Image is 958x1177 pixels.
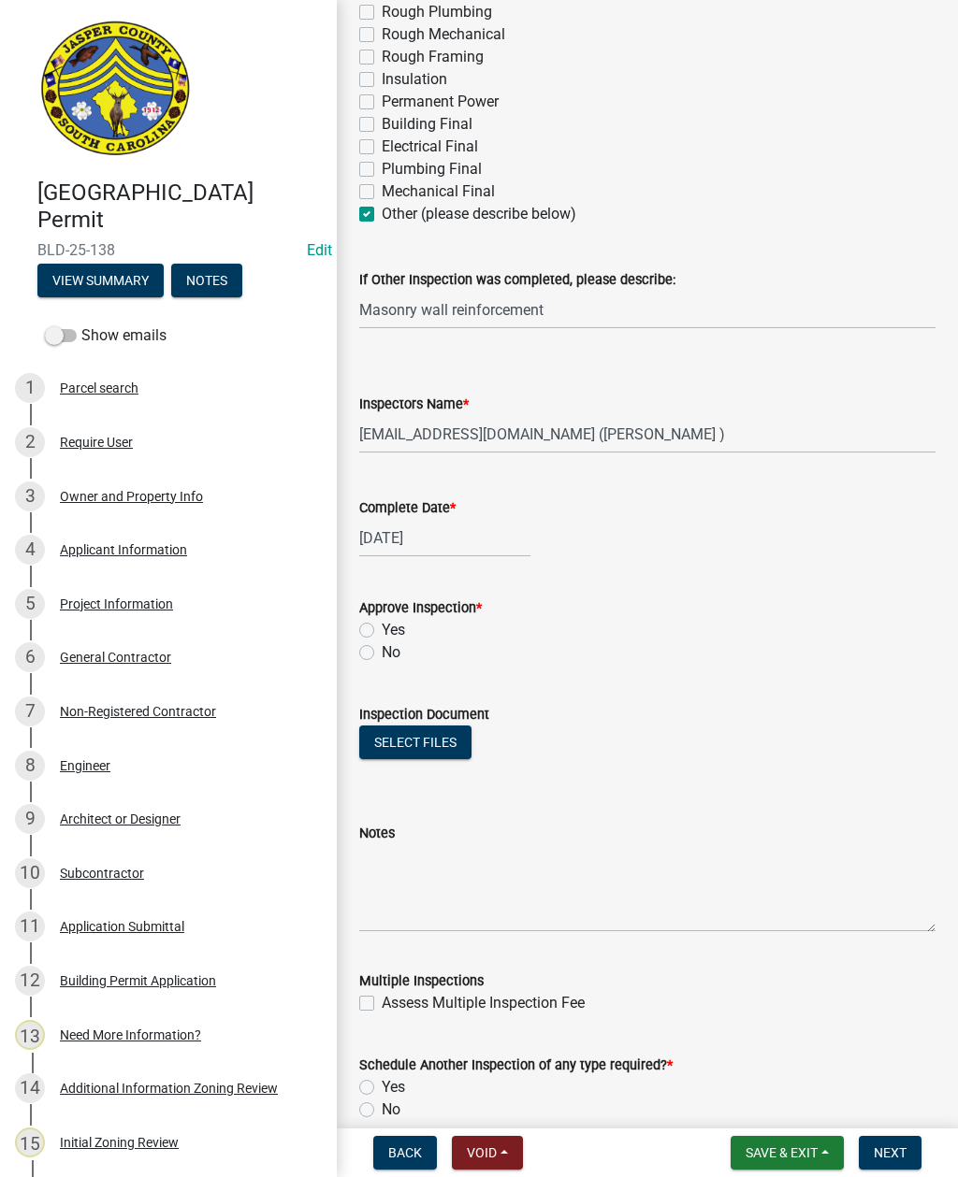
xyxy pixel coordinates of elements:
label: Assess Multiple Inspection Fee [382,992,585,1014]
input: mm/dd/yyyy [359,519,530,557]
div: 13 [15,1020,45,1050]
button: Back [373,1136,437,1170]
div: 10 [15,858,45,888]
span: BLD-25-138 [37,241,299,259]
img: Jasper County, South Carolina [37,20,194,160]
label: No [382,1098,400,1121]
h4: [GEOGRAPHIC_DATA] Permit [37,179,322,234]
div: Subcontractor [60,867,144,880]
div: 2 [15,427,45,457]
div: Non-Registered Contractor [60,705,216,718]
div: 4 [15,535,45,565]
div: Application Submittal [60,920,184,933]
label: Notes [359,827,395,840]
div: Parcel search [60,381,138,395]
div: Building Permit Application [60,974,216,987]
span: Back [388,1145,422,1160]
span: Next [874,1145,907,1160]
div: 7 [15,696,45,726]
div: Architect or Designer [60,812,181,825]
button: Save & Exit [731,1136,844,1170]
label: Rough Framing [382,46,484,68]
label: Schedule Another Inspection of any type required? [359,1059,673,1072]
button: Select files [359,725,472,759]
div: Initial Zoning Review [60,1136,179,1149]
div: 3 [15,481,45,511]
div: 11 [15,911,45,941]
button: Next [859,1136,922,1170]
div: 9 [15,804,45,834]
div: Applicant Information [60,543,187,556]
label: Show emails [45,324,167,347]
wm-modal-confirm: Summary [37,274,164,289]
button: View Summary [37,264,164,297]
div: 14 [15,1073,45,1103]
div: 6 [15,642,45,672]
div: Require User [60,436,133,449]
div: 5 [15,589,45,619]
div: Project Information [60,597,173,610]
label: Multiple Inspections [359,975,484,988]
label: Plumbing Final [382,158,482,180]
span: Save & Exit [746,1145,818,1160]
label: Rough Plumbing [382,1,492,23]
label: Approve Inspection [359,602,482,615]
div: Owner and Property Info [60,490,203,503]
div: Engineer [60,759,110,772]
label: If Other Inspection was completed, please describe: [359,274,675,287]
span: Void [467,1145,497,1160]
label: Complete Date [359,502,456,515]
label: No [382,641,400,664]
label: Mechanical Final [382,180,495,203]
label: Permanent Power [382,91,499,113]
div: 1 [15,373,45,403]
label: Electrical Final [382,136,478,158]
button: Void [452,1136,523,1170]
label: Other (please describe below) [382,203,576,225]
div: General Contractor [60,651,171,664]
wm-modal-confirm: Notes [171,274,242,289]
div: 12 [15,966,45,996]
label: Building Final [382,113,472,136]
label: Rough Mechanical [382,23,505,46]
label: Yes [382,619,405,641]
div: 8 [15,751,45,781]
label: Inspection Document [359,709,489,722]
div: Need More Information? [60,1028,201,1041]
a: Edit [307,241,332,259]
button: Notes [171,264,242,297]
label: Insulation [382,68,447,91]
div: Additional Information Zoning Review [60,1082,278,1095]
label: Inspectors Name [359,398,469,411]
label: Yes [382,1076,405,1098]
div: 15 [15,1127,45,1157]
wm-modal-confirm: Edit Application Number [307,241,332,259]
